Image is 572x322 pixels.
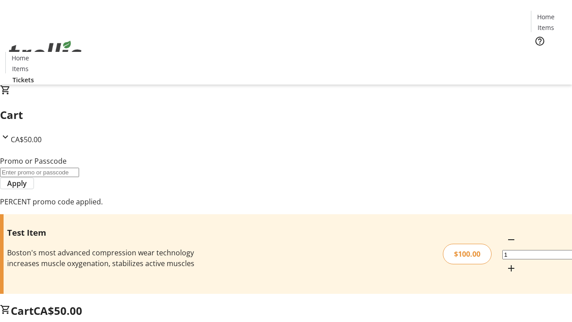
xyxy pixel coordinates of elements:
[5,31,85,76] img: Orient E2E Organization lhBmHSUuno's Logo
[6,53,34,63] a: Home
[12,64,29,73] span: Items
[538,23,554,32] span: Items
[531,23,560,32] a: Items
[5,75,41,85] a: Tickets
[531,32,549,50] button: Help
[538,52,559,61] span: Tickets
[443,244,492,264] div: $100.00
[12,53,29,63] span: Home
[7,226,202,239] h3: Test Item
[34,303,82,318] span: CA$50.00
[7,178,27,189] span: Apply
[502,231,520,249] button: Decrement by one
[7,247,202,269] div: Boston's most advanced compression wear technology increases muscle oxygenation, stabilizes activ...
[502,259,520,277] button: Increment by one
[531,12,560,21] a: Home
[531,52,567,61] a: Tickets
[537,12,555,21] span: Home
[11,135,42,144] span: CA$50.00
[13,75,34,85] span: Tickets
[6,64,34,73] a: Items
